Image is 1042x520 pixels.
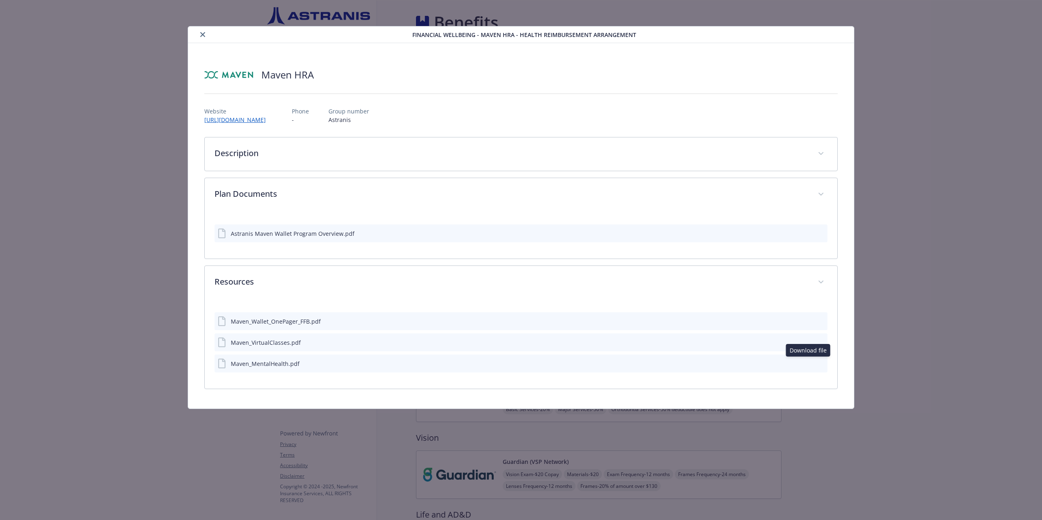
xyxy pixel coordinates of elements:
p: Resources [215,276,808,288]
p: Phone [292,107,309,115]
div: Maven_Wallet_OnePager_FFB.pdf [231,317,321,326]
div: Plan Documents [205,211,837,259]
button: download file [804,229,810,238]
div: Download file [786,344,830,357]
button: close [198,30,208,39]
p: Description [215,147,808,159]
button: preview file [817,317,824,326]
button: preview file [817,338,824,347]
div: Description [205,137,837,171]
h2: Maven HRA [261,68,314,82]
div: Resources [205,299,837,389]
span: Financial Wellbeing - Maven HRA - Health Reimbursement Arrangement [412,30,636,39]
div: Resources [205,266,837,299]
p: Website [204,107,272,115]
button: download file [804,338,810,347]
button: preview file [817,359,824,368]
button: download file [804,359,810,368]
p: Plan Documents [215,188,808,200]
div: Maven_MentalHealth.pdf [231,359,300,368]
p: Group number [328,107,369,115]
div: Maven_VirtualClasses.pdf [231,338,301,347]
p: - [292,115,309,124]
p: Astranis [328,115,369,124]
div: details for plan Financial Wellbeing - Maven HRA - Health Reimbursement Arrangement [104,26,938,409]
img: Maven [204,63,253,87]
a: [URL][DOMAIN_NAME] [204,116,272,124]
button: download file [804,317,810,326]
div: Astranis Maven Wallet Program Overview.pdf [231,229,355,238]
button: preview file [817,229,824,238]
div: Plan Documents [205,178,837,211]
